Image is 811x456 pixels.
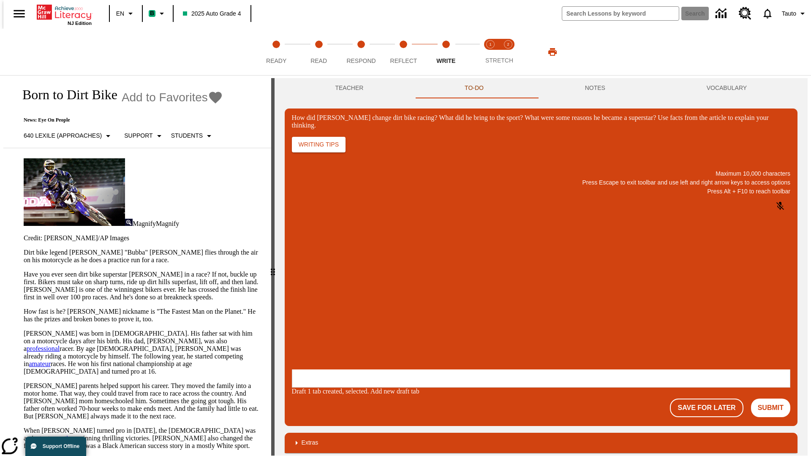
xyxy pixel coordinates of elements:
[310,57,327,64] span: Read
[539,44,566,60] button: Print
[478,29,503,75] button: Stretch Read step 1 of 2
[7,1,32,26] button: Open side menu
[50,434,75,442] a: sensation
[24,308,261,323] p: How fast is he? [PERSON_NAME] nickname is "The Fastest Man on the Planet." He has the prizes and ...
[133,220,156,227] span: Magnify
[292,137,346,152] button: Writing Tips
[68,21,92,26] span: NJ Edition
[168,128,218,144] button: Select Student
[292,187,790,196] p: Press Alt + F10 to reach toolbar
[496,29,520,75] button: Stretch Respond step 2 of 2
[562,7,679,20] input: search field
[252,29,301,75] button: Ready step 1 of 5
[751,399,790,417] button: Submit
[145,6,170,21] button: Boost Class color is mint green. Change class color
[3,7,123,22] body: How did Stewart change dirt bike racing? What did he bring to the sport? What were some reasons h...
[43,443,79,449] span: Support Offline
[337,29,386,75] button: Respond step 3 of 5
[302,438,318,447] p: Extras
[266,57,286,64] span: Ready
[24,271,261,301] p: Have you ever seen dirt bike superstar [PERSON_NAME] in a race? If not, buckle up first. Bikers m...
[122,90,223,105] button: Add to Favorites - Born to Dirt Bike
[390,57,417,64] span: Reflect
[3,78,271,451] div: reading
[534,78,656,98] button: NOTES
[183,9,241,18] span: 2025 Auto Grade 4
[285,78,414,98] button: Teacher
[24,382,261,420] p: [PERSON_NAME] parents helped support his career. They moved the family into a motor home. That wa...
[710,2,734,25] a: Data Center
[112,6,139,21] button: Language: EN, Select a language
[489,42,491,46] text: 1
[770,196,790,216] button: Click to activate and allow voice recognition
[292,388,790,395] div: Draft 1 tab created, selected. Add new draft tab
[414,78,534,98] button: TO-DO
[285,433,797,453] div: Extras
[25,437,86,456] button: Support Offline
[24,427,261,450] p: When [PERSON_NAME] turned pro in [DATE], the [DEMOGRAPHIC_DATA] was an instant , winning thrillin...
[116,9,124,18] span: EN
[346,57,376,64] span: Respond
[275,78,808,456] div: activity
[124,131,152,140] p: Support
[294,29,343,75] button: Read step 2 of 5
[436,57,455,64] span: Write
[24,131,102,140] p: 640 Lexile (Approaches)
[670,399,743,417] button: Save For Later
[14,117,223,123] p: News: Eye On People
[122,91,208,104] span: Add to Favorites
[485,57,513,64] span: STRETCH
[20,128,117,144] button: Select Lexile, 640 Lexile (Approaches)
[171,131,203,140] p: Students
[422,29,471,75] button: Write step 5 of 5
[271,78,275,456] div: Press Enter or Spacebar and then press right and left arrow keys to move the slider
[757,3,778,24] a: Notifications
[121,128,167,144] button: Scaffolds, Support
[24,158,125,226] img: Motocross racer James Stewart flies through the air on his dirt bike.
[3,7,123,22] p: One change [PERSON_NAME] brought to dirt bike racing was…
[156,220,179,227] span: Magnify
[285,78,797,98] div: Instructional Panel Tabs
[656,78,797,98] button: VOCABULARY
[778,6,811,21] button: Profile/Settings
[150,8,154,19] span: B
[292,178,790,187] p: Press Escape to exit toolbar and use left and right arrow keys to access options
[292,169,790,178] p: Maximum 10,000 characters
[24,234,261,242] p: Credit: [PERSON_NAME]/AP Images
[14,87,117,103] h1: Born to Dirt Bike
[24,330,261,375] p: [PERSON_NAME] was born in [DEMOGRAPHIC_DATA]. His father sat with him on a motorcycle days after ...
[125,219,133,226] img: Magnify
[734,2,757,25] a: Resource Center, Will open in new tab
[27,345,60,352] a: professional
[379,29,428,75] button: Reflect step 4 of 5
[782,9,796,18] span: Tauto
[292,114,790,129] div: How did [PERSON_NAME] change dirt bike racing? What did he bring to the sport? What were some rea...
[24,249,261,264] p: Dirt bike legend [PERSON_NAME] "Bubba" [PERSON_NAME] flies through the air on his motorcycle as h...
[29,360,51,367] a: amateur
[37,3,92,26] div: Home
[507,42,509,46] text: 2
